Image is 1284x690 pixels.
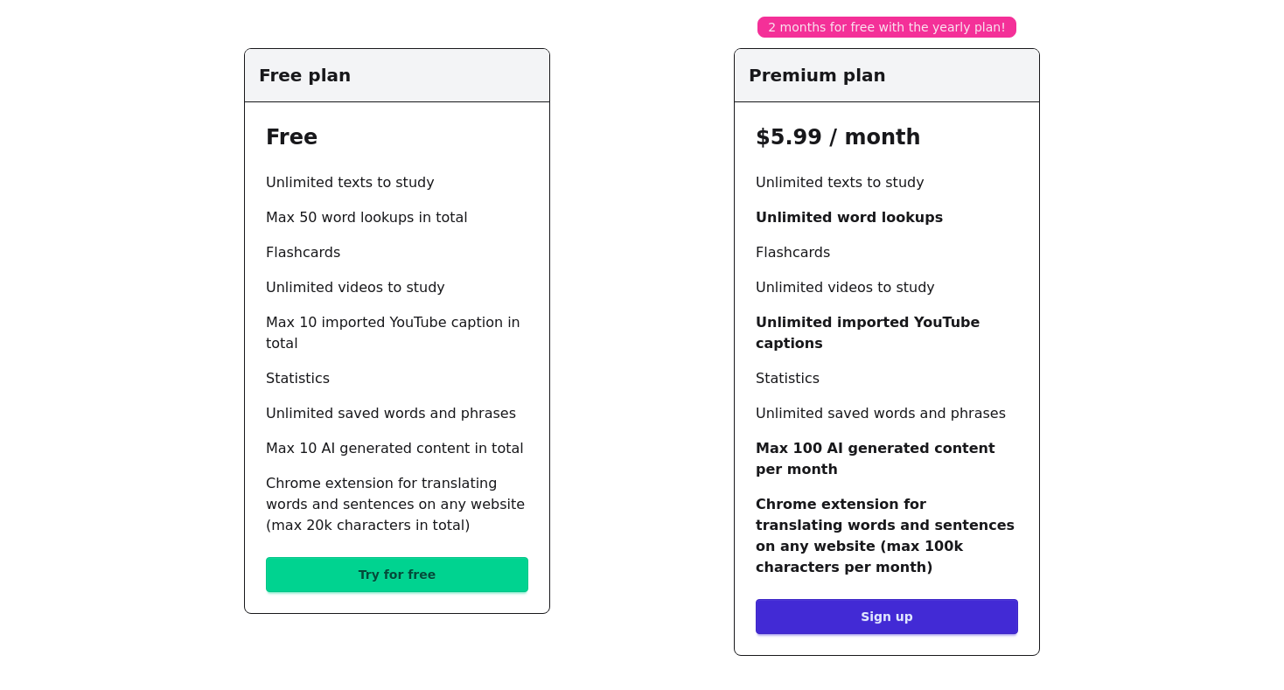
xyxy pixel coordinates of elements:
li: Flashcards [756,242,1018,263]
h3: Free [266,123,528,151]
li: Max 50 word lookups in total [266,207,528,228]
li: Unlimited word lookups [756,207,1018,228]
div: 2 months for free with the yearly plan! [757,17,1016,38]
li: Unlimited saved words and phrases [266,403,528,424]
li: Unlimited videos to study [266,277,528,298]
a: Sign up [756,599,1018,634]
li: Chrome extension for translating words and sentences on any website (max 100k characters per month) [756,494,1018,578]
li: Unlimited videos to study [756,277,1018,298]
li: Flashcards [266,242,528,263]
h3: $5.99 / month [756,123,1018,151]
h5: Free plan [259,63,535,87]
h5: Premium plan [749,63,1025,87]
li: Max 10 imported YouTube caption in total [266,312,528,354]
li: Chrome extension for translating words and sentences on any website (max 20k characters in total) [266,473,528,536]
li: Unlimited texts to study [756,172,1018,193]
li: Unlimited saved words and phrases [756,403,1018,424]
li: Unlimited imported YouTube captions [756,312,1018,354]
li: Statistics [756,368,1018,389]
li: Max 10 AI generated content in total [266,438,528,459]
li: Statistics [266,368,528,389]
li: Unlimited texts to study [266,172,528,193]
a: Try for free [266,557,528,592]
li: Max 100 AI generated content per month [756,438,1018,480]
